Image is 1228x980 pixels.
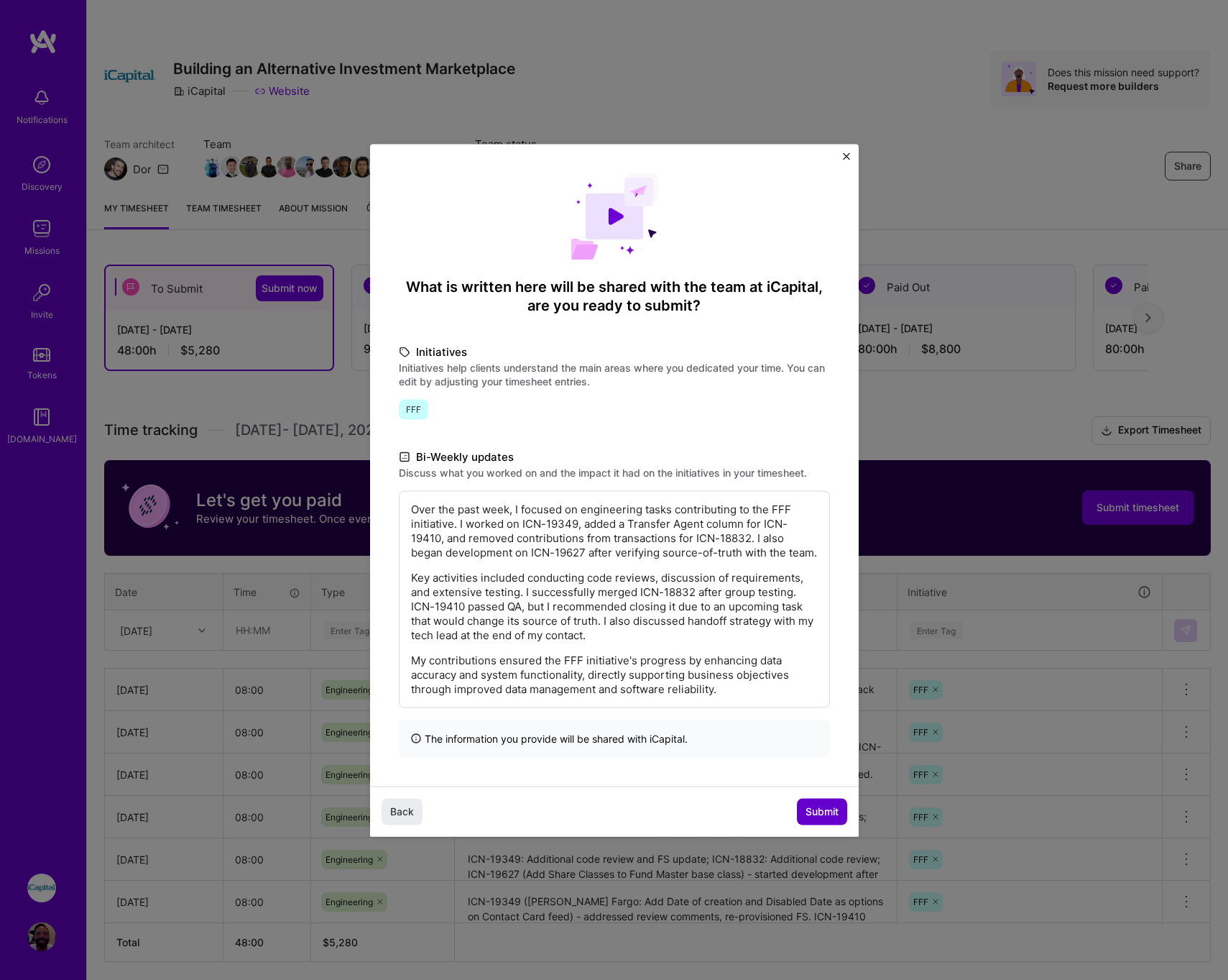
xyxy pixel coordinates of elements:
[805,805,839,819] span: Submit
[411,570,818,642] p: Key activities included conducting code reviews, discussion of requirements, and extensive testin...
[411,502,818,559] p: Over the past week, I focused on engineering tasks contributing to the FFF initiative. I worked o...
[843,152,850,168] button: Close
[399,719,830,757] div: The information you provide will be shared with iCapital .
[399,277,830,314] h4: What is written here will be shared with the team at iCapital , are you ready to submit?
[399,465,830,479] label: Discuss what you worked on and the impact it had on the initiatives in your timesheet.
[571,173,658,260] img: Demo day
[410,731,422,746] i: icon InfoBlack
[797,799,847,825] button: Submit
[399,448,830,465] label: Bi-Weekly updates
[390,805,414,819] span: Back
[399,360,830,388] label: Initiatives help clients understand the main areas where you dedicated your time. You can edit by...
[382,799,423,825] button: Back
[399,399,428,419] span: FFF
[399,449,410,465] i: icon DocumentBlack
[399,343,830,360] label: Initiatives
[399,344,410,360] i: icon TagBlack
[411,653,818,696] p: My contributions ensured the FFF initiative's progress by enhancing data accuracy and system func...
